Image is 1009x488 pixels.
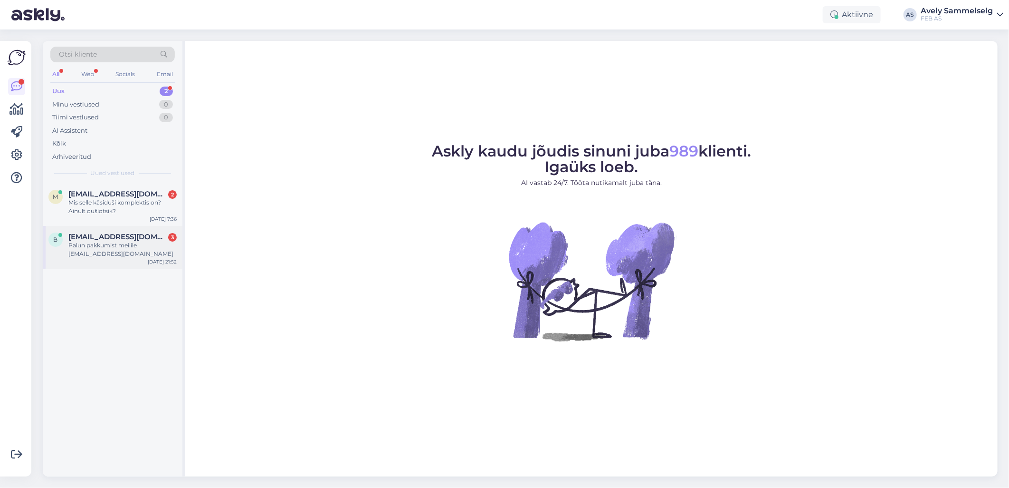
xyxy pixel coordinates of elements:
span: Askly kaudu jõudis sinuni juba klienti. Igaüks loeb. [432,142,751,176]
div: Mis selle käsiduši komplektis on? Ainult dušiotsik? [68,198,177,215]
span: Uued vestlused [91,169,135,177]
span: bartpiret@gmail.com [68,233,167,241]
img: No Chat active [506,195,677,367]
div: FEB AS [921,15,993,22]
div: 2 [160,87,173,96]
div: Email [155,68,175,80]
p: AI vastab 24/7. Tööta nutikamalt juba täna. [432,178,751,188]
div: [DATE] 21:52 [148,258,177,265]
div: Arhiveeritud [52,152,91,162]
span: mart.lensment@gmail.com [68,190,167,198]
div: Kõik [52,139,66,148]
span: b [54,236,58,243]
div: Aktiivne [823,6,881,23]
a: Avely SammelselgFEB AS [921,7,1003,22]
span: Otsi kliente [59,49,97,59]
div: AI Assistent [52,126,87,136]
div: All [50,68,61,80]
div: Web [79,68,96,80]
div: 0 [159,100,173,109]
div: Uus [52,87,65,96]
div: AS [904,8,917,21]
div: Socials [114,68,137,80]
div: Minu vestlused [52,100,99,109]
div: 3 [168,233,177,242]
div: Avely Sammelselg [921,7,993,15]
div: [DATE] 7:36 [150,215,177,223]
img: Askly Logo [8,49,26,67]
div: 0 [159,113,173,122]
div: Palun pakkumist meilile [EMAIL_ADDRESS][DOMAIN_NAME] [68,241,177,258]
span: 989 [669,142,698,160]
div: Tiimi vestlused [52,113,99,122]
div: 2 [168,190,177,199]
span: m [53,193,58,200]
